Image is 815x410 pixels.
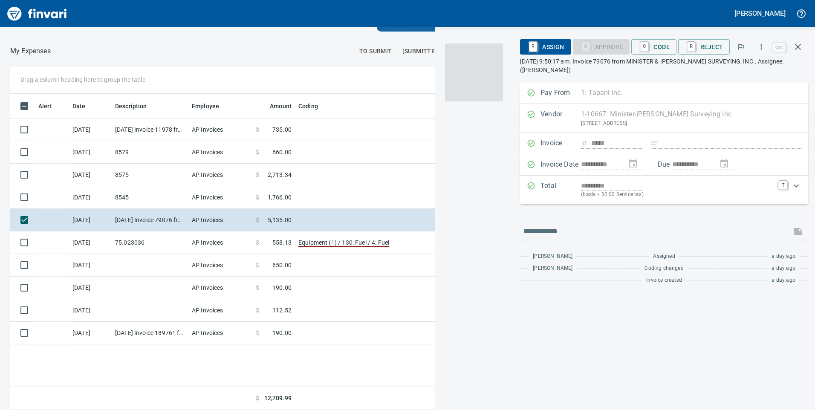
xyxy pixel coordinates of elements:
span: $ [256,170,259,179]
span: $ [256,148,259,156]
button: Flag [731,38,750,56]
span: Amount [270,101,292,111]
div: Expand [520,176,808,204]
td: AP Invoices [188,231,252,254]
p: [DATE] 9:50:17 am. Invoice 79076 from MINISTER & [PERSON_NAME] SURVEYING, INC.. Assignee: ([PERSO... [520,57,808,74]
nav: breadcrumb [10,46,51,56]
span: 558.13 [272,238,292,247]
td: 8545 [112,186,188,209]
span: To Submit [359,46,392,57]
span: [PERSON_NAME] [533,264,572,273]
button: RAssign [520,39,571,55]
span: 1,766.00 [268,193,292,202]
span: 112.52 [272,306,292,315]
span: Coding [298,101,318,111]
td: [DATE] [69,299,112,322]
td: AP Invoices [188,299,252,322]
p: My Expenses [10,46,51,56]
span: $ [256,238,259,247]
span: $ [256,306,259,315]
img: Finvari [5,3,69,24]
span: (Submitted) [402,46,441,57]
span: $ [256,193,259,202]
span: 735.00 [272,125,292,134]
td: 8575 [112,164,188,186]
button: RReject [678,39,730,55]
td: [DATE] [69,186,112,209]
span: $ [256,216,259,224]
td: AP Invoices [188,141,252,164]
td: [DATE] [69,141,112,164]
span: Code [638,40,670,54]
a: R [687,42,695,51]
span: Assign [527,40,564,54]
span: a day ago [772,252,795,261]
span: 12,709.99 [264,394,292,403]
td: 75.023036 [112,231,188,254]
td: [DATE] [69,231,112,254]
span: 190.00 [272,329,292,337]
td: AP Invoices [188,118,252,141]
span: 190.00 [272,283,292,292]
span: $ [256,283,259,292]
a: C [640,42,648,51]
span: $ [256,329,259,337]
span: Description [115,101,158,111]
td: [DATE] Invoice 189761 from [PERSON_NAME] Aggressive Enterprises Inc. (1-22812) [112,322,188,344]
td: [DATE] [69,254,112,277]
span: Reject [685,40,723,54]
td: AP Invoices [188,209,252,231]
td: [DATE] [69,164,112,186]
span: $ [256,261,259,269]
span: $ [256,394,259,403]
span: Alert [38,101,63,111]
span: [PERSON_NAME] [533,252,572,261]
td: [DATE] Invoice 79076 from Minister-[PERSON_NAME] Surveying Inc (1-10667) [112,209,188,231]
td: [DATE] [69,118,112,141]
span: a day ago [772,276,795,285]
p: Total [540,181,581,199]
span: Date [72,101,97,111]
a: esc [773,43,786,52]
td: [DATE] Invoice 11978 from Outlaw Conveyors LLC (6-171061) [112,118,188,141]
span: Amount [259,101,292,111]
td: 8579 [112,141,188,164]
span: Coding changed [644,264,683,273]
td: [DATE] [69,209,112,231]
span: Employee [192,101,219,111]
div: Coding Required [573,43,630,50]
a: T [779,181,787,189]
span: 5,135.00 [268,216,292,224]
span: 2,713.34 [268,170,292,179]
p: (basis + $0.00 Service tax) [581,191,774,199]
span: Close invoice [771,37,808,57]
button: CCode [631,39,676,55]
span: Coding [298,101,329,111]
span: Assigned [653,252,675,261]
span: Employee [192,101,230,111]
span: Date [72,101,86,111]
td: Equipment (1) / 130: Fuel / 4: Fuel [295,231,508,254]
td: AP Invoices [188,186,252,209]
td: AP Invoices [188,322,252,344]
td: [DATE] [69,322,112,344]
span: Invoice created [646,276,682,285]
td: [DATE] [69,277,112,299]
p: Drag a column heading here to group the table [20,75,145,84]
span: This records your message into the invoice and notifies anyone mentioned [788,221,808,242]
a: R [529,42,537,51]
button: More [752,38,771,56]
td: AP Invoices [188,164,252,186]
td: AP Invoices [188,277,252,299]
h5: [PERSON_NAME] [734,9,786,18]
span: 660.00 [272,148,292,156]
span: Alert [38,101,52,111]
span: a day ago [772,264,795,273]
button: [PERSON_NAME] [732,7,788,20]
span: 650.00 [272,261,292,269]
span: Description [115,101,147,111]
td: AP Invoices [188,254,252,277]
span: $ [256,125,259,134]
